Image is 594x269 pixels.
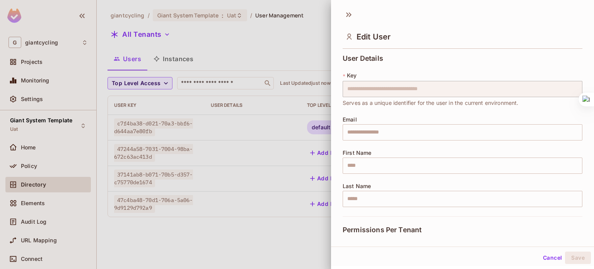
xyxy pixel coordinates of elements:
button: Cancel [540,252,565,264]
span: User Details [343,55,383,62]
span: Last Name [343,183,371,189]
span: Edit User [357,32,391,41]
span: First Name [343,150,372,156]
span: Email [343,117,357,123]
button: Save [565,252,591,264]
span: Key [347,72,357,79]
span: Serves as a unique identifier for the user in the current environment. [343,99,519,107]
span: Permissions Per Tenant [343,226,422,234]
